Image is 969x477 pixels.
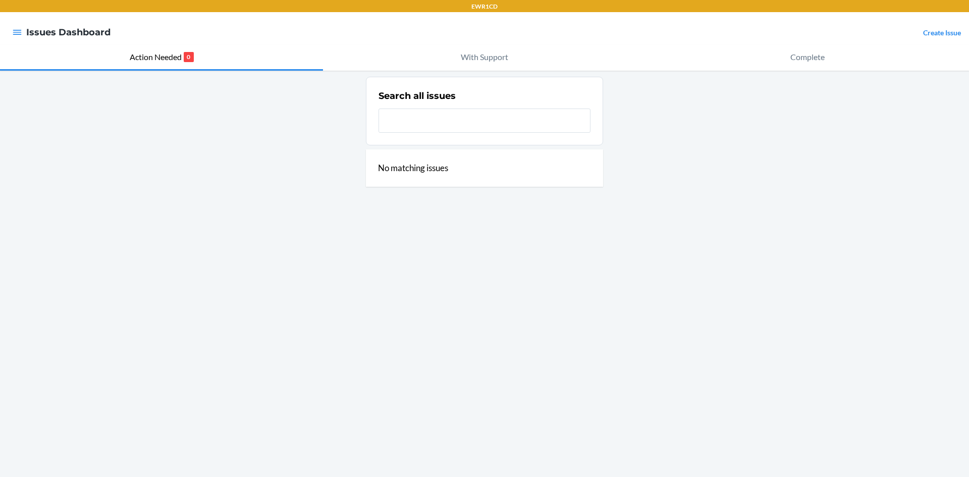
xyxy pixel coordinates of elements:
[790,51,825,63] p: Complete
[130,51,182,63] p: Action Needed
[379,89,456,102] h2: Search all issues
[323,44,646,71] button: With Support
[646,44,969,71] button: Complete
[923,28,961,37] a: Create Issue
[184,52,194,62] p: 0
[471,2,498,11] p: EWR1CD
[366,149,603,187] div: No matching issues
[461,51,508,63] p: With Support
[26,26,111,39] h4: Issues Dashboard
